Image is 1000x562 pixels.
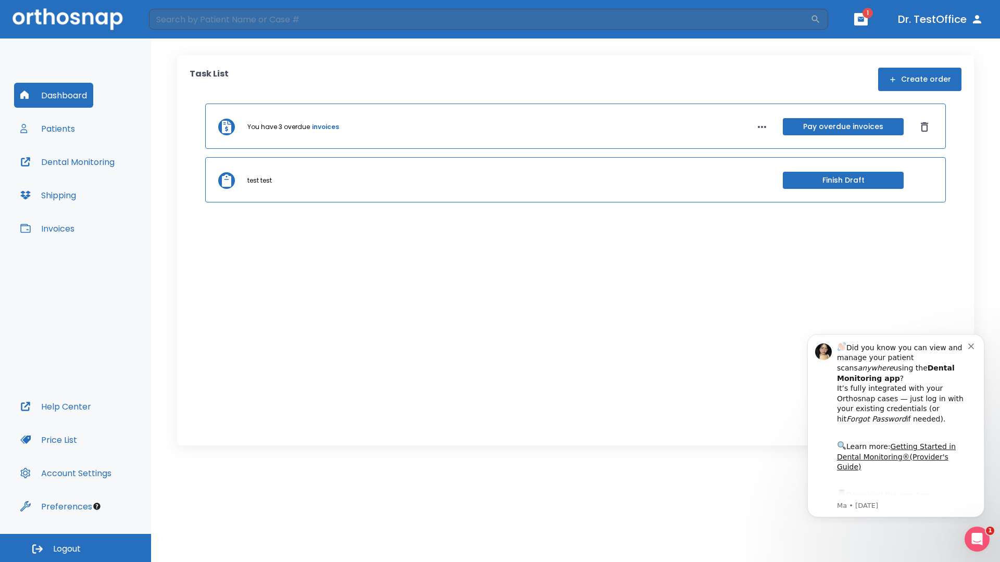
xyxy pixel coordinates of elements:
[53,543,81,555] span: Logout
[916,119,933,135] button: Dismiss
[14,116,81,141] button: Patients
[12,8,123,30] img: Orthosnap
[149,9,810,30] input: Search by Patient Name or Case #
[986,527,994,535] span: 1
[14,216,81,241] button: Invoices
[965,527,990,552] iframe: Intercom live chat
[14,83,93,108] button: Dashboard
[792,325,1000,523] iframe: Intercom notifications message
[45,163,177,216] div: Download the app: | ​ Let us know if you need help getting started!
[863,8,873,18] span: 1
[783,172,904,189] button: Finish Draft
[92,502,102,511] div: Tooltip anchor
[247,176,272,185] p: test test
[783,118,904,135] button: Pay overdue invoices
[312,122,339,132] a: invoices
[14,461,118,486] button: Account Settings
[190,68,229,91] p: Task List
[14,149,121,174] button: Dental Monitoring
[247,122,310,132] p: You have 3 overdue
[894,10,988,29] button: Dr. TestOffice
[14,494,98,519] button: Preferences
[45,176,177,186] p: Message from Ma, sent 8w ago
[177,16,185,24] button: Dismiss notification
[878,68,961,91] button: Create order
[14,394,97,419] button: Help Center
[14,427,83,452] button: Price List
[14,183,82,208] button: Shipping
[45,166,138,185] a: App Store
